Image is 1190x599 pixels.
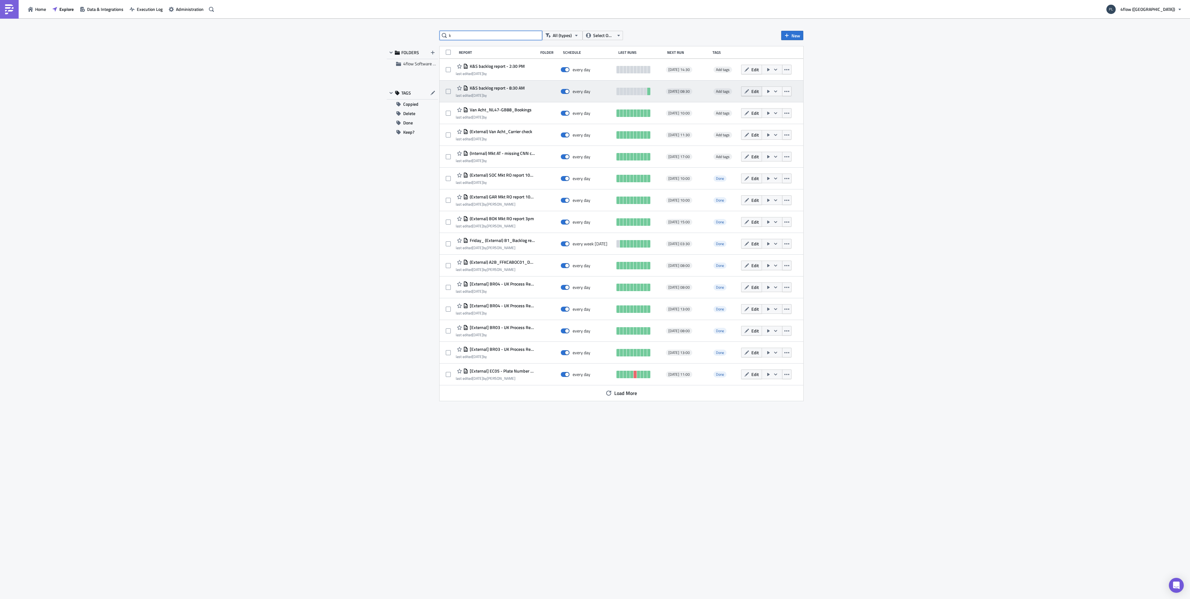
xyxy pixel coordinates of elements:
span: (External) A2B_FFKCABOC01_Daily CNN report (9:00) [468,259,535,265]
span: Edit [751,327,759,334]
div: every week on Friday [573,241,607,247]
span: Van Acht_NL47-GB88_Bookings [468,107,532,113]
button: Edit [741,239,762,248]
a: Administration [166,4,207,14]
a: Execution Log [127,4,166,14]
button: Edit [741,195,762,205]
div: last edited by [456,71,525,76]
span: [DATE] 13:00 [668,350,690,355]
span: (Internal) Mkt AT - missing CNN check [468,151,535,156]
div: last edited by [456,137,532,141]
button: Data & Integrations [77,4,127,14]
div: every day [573,306,590,312]
button: Edit [741,152,762,161]
span: Done [713,175,726,182]
button: Delete [387,109,438,118]
button: Home [25,4,49,14]
span: All (types) [553,32,572,39]
div: every day [573,350,590,355]
span: Data & Integrations [87,6,123,12]
span: 4flow ([GEOGRAPHIC_DATA]) [1120,6,1175,12]
time: 2025-08-05T09:13:29Z [472,288,483,294]
button: Keep? [387,128,438,137]
time: 2025-06-20T02:52:31Z [472,201,483,207]
span: [DATE] 17:00 [668,154,690,159]
div: last edited by [456,332,535,337]
span: Edit [751,240,759,247]
div: every day [573,110,590,116]
button: Load More [602,387,642,399]
time: 2025-06-20T02:27:30Z [472,223,483,229]
span: Delete [403,109,415,118]
span: TAGS [401,90,411,96]
span: [DATE] 08:00 [668,263,690,268]
div: every day [573,89,590,94]
time: 2025-06-17T20:53:23Z [472,267,483,272]
span: [DATE] 10:00 [668,198,690,203]
span: [External] BR03 - UK Process Report - MW (13:00) [468,346,535,352]
span: [DATE] 08:30 [668,89,690,94]
div: every day [573,219,590,225]
button: Edit [741,108,762,118]
button: Edit [741,130,762,140]
span: Friday_ (External) B1_Backlog report [468,238,535,243]
span: Done [713,371,726,378]
span: [External] BR04 - UK Process Report - PET+FOOD (13:00) [468,303,535,309]
span: Home [35,6,46,12]
span: Edit [751,349,759,356]
span: Add tags [716,132,730,138]
span: Done [716,371,724,377]
span: Execution Log [137,6,163,12]
span: [DATE] 15:00 [668,220,690,225]
span: [DATE] 13:00 [668,307,690,312]
span: Edit [751,371,759,378]
button: All (types) [542,31,583,40]
time: 2025-08-05T09:03:47Z [472,354,483,360]
span: Done [713,306,726,312]
button: Edit [741,65,762,74]
span: Done [716,219,724,225]
div: every day [573,263,590,268]
span: Edit [751,132,759,138]
span: Edit [751,88,759,95]
span: [DATE] 11:30 [668,132,690,137]
span: Done [716,306,724,312]
time: 2025-07-10T07:45:23Z [472,158,483,164]
div: last edited by [456,93,525,98]
div: Open Intercom Messenger [1169,578,1184,593]
div: last edited by [PERSON_NAME] [456,245,535,250]
time: 2025-07-14T13:32:06Z [472,136,483,142]
span: Add tags [713,132,732,138]
button: Explore [49,4,77,14]
span: Add tags [716,154,730,160]
div: Last Runs [618,50,664,55]
span: Add tags [713,154,732,160]
span: (External) Van Acht_Carrier check [468,129,532,134]
div: last edited by [PERSON_NAME] [456,267,535,272]
button: Coppied [387,100,438,109]
span: Done [716,175,724,181]
div: last edited by [PERSON_NAME] [456,202,535,207]
button: Edit [741,282,762,292]
span: Edit [751,66,759,73]
span: Select Owner [593,32,614,39]
span: Explore [59,6,74,12]
span: Edit [751,262,759,269]
span: Keep? [403,128,414,137]
time: 2025-08-22T14:45:33Z [472,71,483,77]
time: 2025-08-05T09:13:52Z [472,310,483,316]
div: last edited by [PERSON_NAME] [456,224,534,228]
span: Edit [751,110,759,116]
span: Done [713,197,726,203]
button: Edit [741,217,762,227]
div: every day [573,154,590,160]
span: (External) GAR Mkt RO report 10am [468,194,535,200]
div: last edited by [456,158,535,163]
span: Edit [751,306,759,312]
span: Done [713,284,726,290]
button: Select Owner [583,31,623,40]
span: Edit [751,197,759,203]
span: Add tags [713,67,732,73]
